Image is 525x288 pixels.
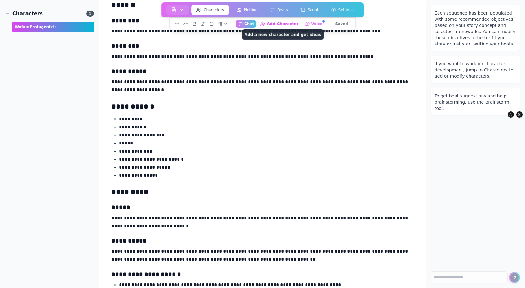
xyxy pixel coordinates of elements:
button: Saved [333,20,351,28]
button: Script [295,5,324,15]
span: Add a new character and get ideas [242,29,324,40]
span: 1 [86,11,94,17]
a: Plotline [230,4,264,16]
div: If you want to work on character development, jump to Characters to add or modify characters. [435,61,516,79]
button: Beats [265,5,293,15]
span: (protagonist) [28,25,56,29]
button: Voice [516,111,523,118]
button: Voice [302,20,325,28]
a: Characters [190,4,230,16]
button: Add Character [508,111,514,118]
div: Wafaa [12,22,94,32]
img: storyboard [171,7,176,12]
div: Each sequence has been populated with some recommended objectives based on your story concept and... [435,10,516,47]
button: Plotline [232,5,262,15]
a: Beats [264,4,294,16]
button: Chat [236,20,256,28]
button: Settings [326,5,359,15]
div: To get beat suggestions and help brainstorming, use the Brainstorm tool. [435,93,516,111]
a: Settings [325,4,360,16]
div: Characters [5,10,43,17]
a: Script [294,4,325,16]
button: Add CharacterAdd a new character and get ideas [258,20,301,28]
button: Characters [191,5,229,15]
